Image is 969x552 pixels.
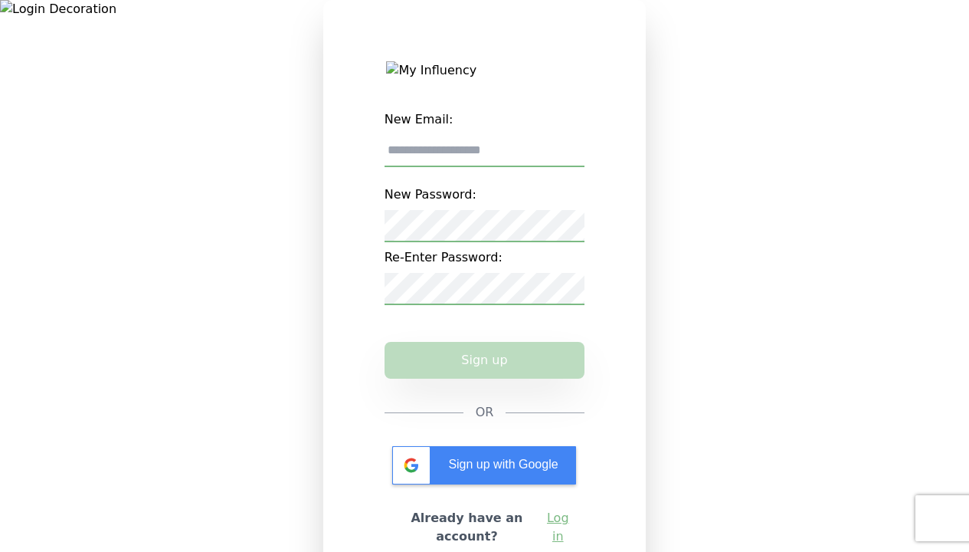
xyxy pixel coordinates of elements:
span: Sign up with Google [448,458,558,471]
button: Sign up [385,342,585,379]
div: Sign up with Google [392,446,576,485]
label: Re-Enter Password: [385,242,585,273]
img: My Influency [386,61,582,80]
span: OR [476,403,494,422]
a: Log in [543,509,572,546]
h2: Already have an account? [397,509,538,546]
label: New Email: [385,104,585,135]
label: New Password: [385,179,585,210]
